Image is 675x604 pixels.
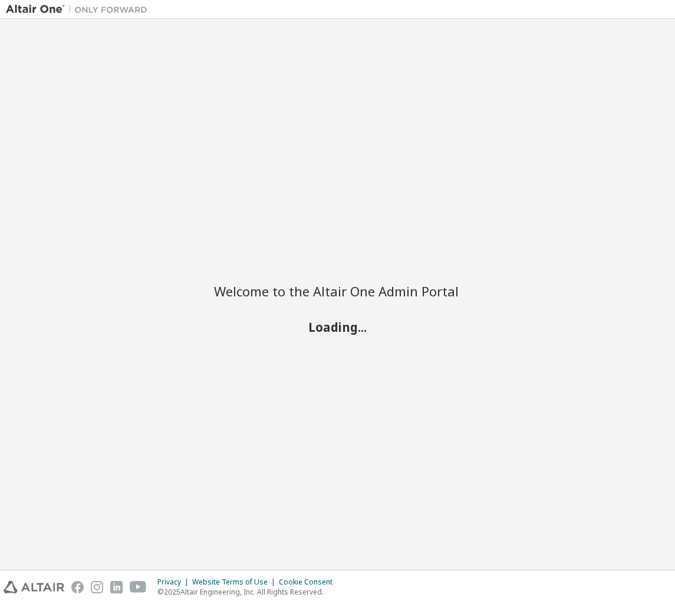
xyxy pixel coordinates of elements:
[157,577,192,587] div: Privacy
[91,581,103,593] img: instagram.svg
[192,577,279,587] div: Website Terms of Use
[71,581,84,593] img: facebook.svg
[214,283,462,299] h2: Welcome to the Altair One Admin Portal
[110,581,123,593] img: linkedin.svg
[157,587,340,597] p: © 2025 Altair Engineering, Inc. All Rights Reserved.
[6,4,153,15] img: Altair One
[130,581,147,593] img: youtube.svg
[214,319,462,334] h2: Loading...
[4,581,64,593] img: altair_logo.svg
[279,577,340,587] div: Cookie Consent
